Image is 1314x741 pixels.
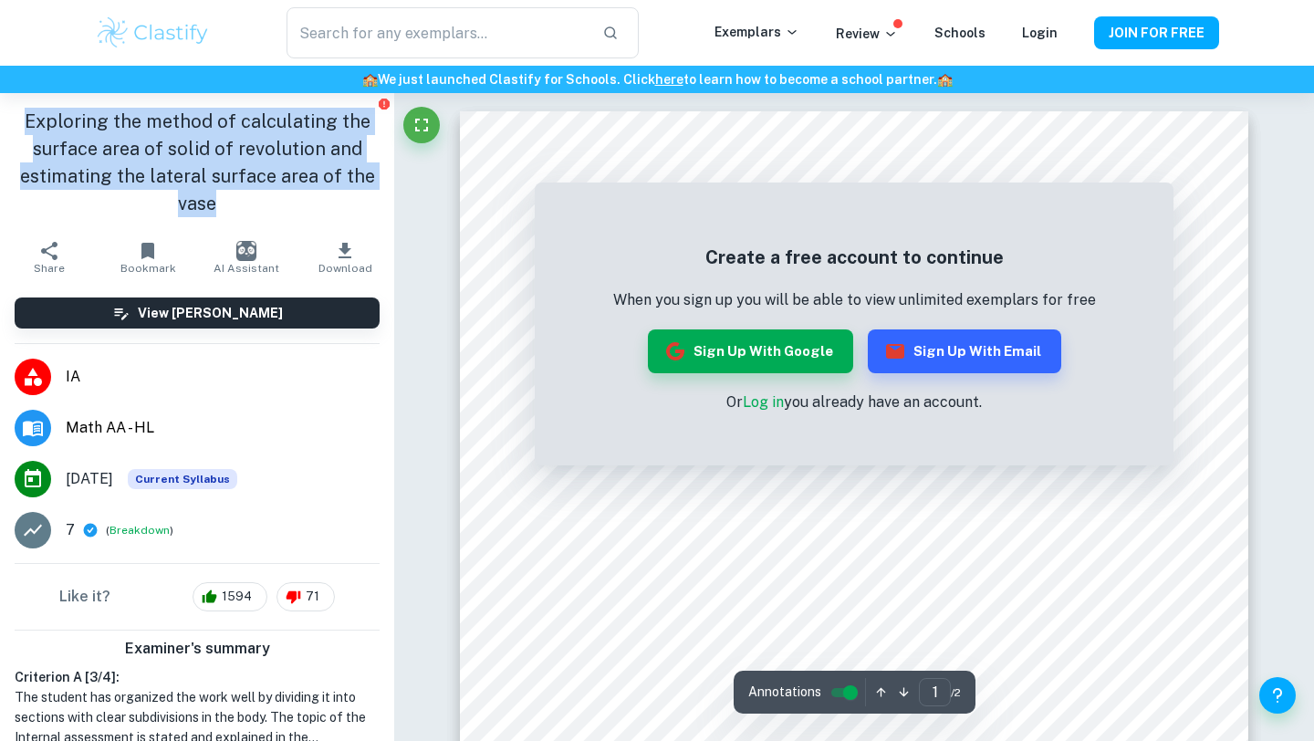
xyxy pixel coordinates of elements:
[15,667,380,687] h6: Criterion A [ 3 / 4 ]:
[748,683,821,702] span: Annotations
[287,7,588,58] input: Search for any exemplars...
[95,15,211,51] img: Clastify logo
[937,72,953,87] span: 🏫
[34,262,65,275] span: Share
[362,72,378,87] span: 🏫
[714,22,799,42] p: Exemplars
[120,262,176,275] span: Bookmark
[868,329,1061,373] button: Sign up with Email
[613,289,1096,311] p: When you sign up you will be able to view unlimited exemplars for free
[743,393,784,411] a: Log in
[296,232,394,283] button: Download
[236,241,256,261] img: AI Assistant
[648,329,853,373] button: Sign up with Google
[951,684,961,701] span: / 2
[66,468,113,490] span: [DATE]
[613,391,1096,413] p: Or you already have an account.
[377,97,391,110] button: Report issue
[4,69,1310,89] h6: We just launched Clastify for Schools. Click to learn how to become a school partner.
[15,108,380,217] h1: Exploring the method of calculating the surface area of solid of revolution and estimating the la...
[318,262,372,275] span: Download
[99,232,197,283] button: Bookmark
[934,26,985,40] a: Schools
[138,303,283,323] h6: View [PERSON_NAME]
[1259,677,1296,714] button: Help and Feedback
[836,24,898,44] p: Review
[193,582,267,611] div: 1594
[403,107,440,143] button: Fullscreen
[197,232,296,283] button: AI Assistant
[214,262,279,275] span: AI Assistant
[1022,26,1058,40] a: Login
[66,366,380,388] span: IA
[66,417,380,439] span: Math AA - HL
[613,244,1096,271] h5: Create a free account to continue
[212,588,262,606] span: 1594
[15,297,380,329] button: View [PERSON_NAME]
[296,588,329,606] span: 71
[128,469,237,489] span: Current Syllabus
[1094,16,1219,49] button: JOIN FOR FREE
[655,72,683,87] a: here
[128,469,237,489] div: This exemplar is based on the current syllabus. Feel free to refer to it for inspiration/ideas wh...
[59,586,110,608] h6: Like it?
[276,582,335,611] div: 71
[66,519,75,541] p: 7
[109,522,170,538] button: Breakdown
[106,522,173,539] span: ( )
[7,638,387,660] h6: Examiner's summary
